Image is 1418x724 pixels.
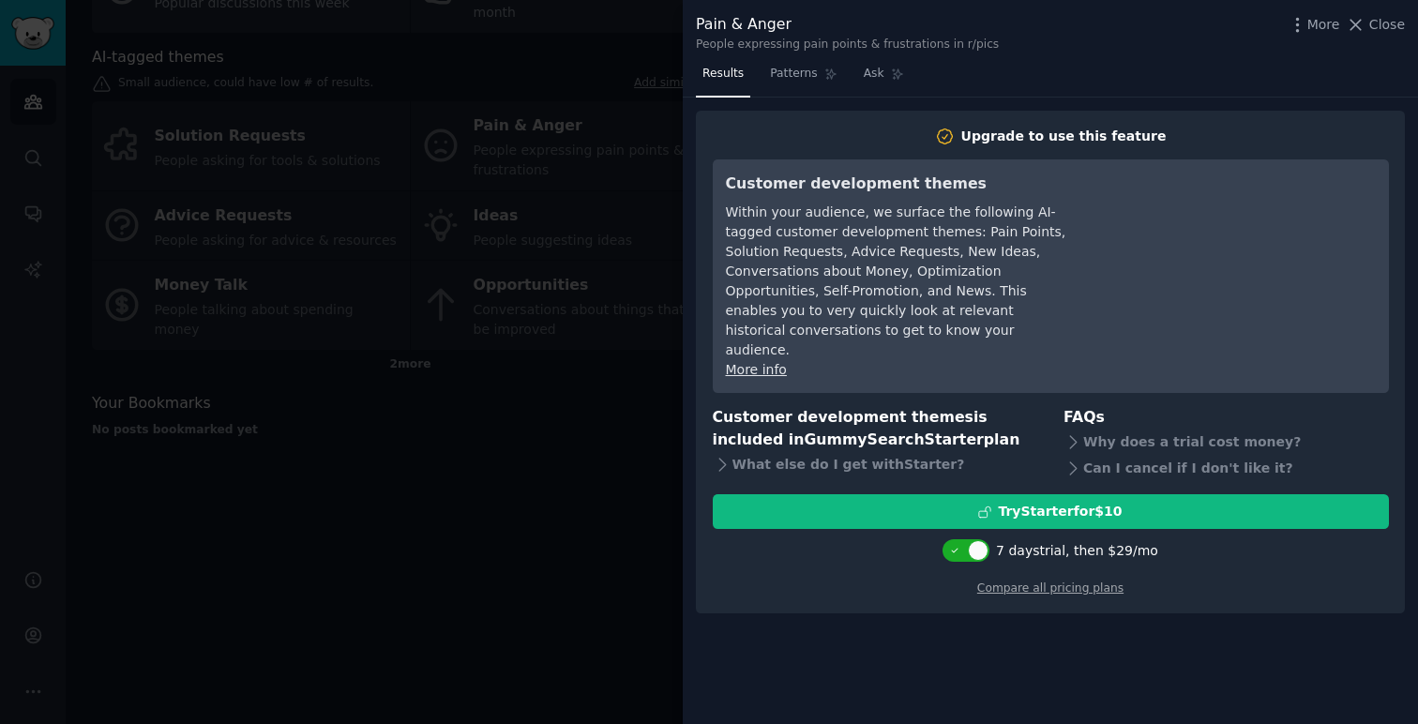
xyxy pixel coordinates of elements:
[1288,15,1340,35] button: More
[726,362,787,377] a: More info
[977,581,1124,595] a: Compare all pricing plans
[696,13,999,37] div: Pain & Anger
[1063,429,1389,455] div: Why does a trial cost money?
[1063,455,1389,481] div: Can I cancel if I don't like it?
[804,430,983,448] span: GummySearch Starter
[857,59,911,98] a: Ask
[726,173,1068,196] h3: Customer development themes
[696,37,999,53] div: People expressing pain points & frustrations in r/pics
[864,66,884,83] span: Ask
[996,541,1158,561] div: 7 days trial, then $ 29 /mo
[1063,406,1389,430] h3: FAQs
[696,59,750,98] a: Results
[770,66,817,83] span: Patterns
[1094,173,1376,313] iframe: YouTube video player
[961,127,1167,146] div: Upgrade to use this feature
[702,66,744,83] span: Results
[1369,15,1405,35] span: Close
[726,203,1068,360] div: Within your audience, we surface the following AI-tagged customer development themes: Pain Points...
[713,452,1038,478] div: What else do I get with Starter ?
[1346,15,1405,35] button: Close
[1307,15,1340,35] span: More
[763,59,843,98] a: Patterns
[713,494,1389,529] button: TryStarterfor$10
[713,406,1038,452] h3: Customer development themes is included in plan
[998,502,1122,521] div: Try Starter for $10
